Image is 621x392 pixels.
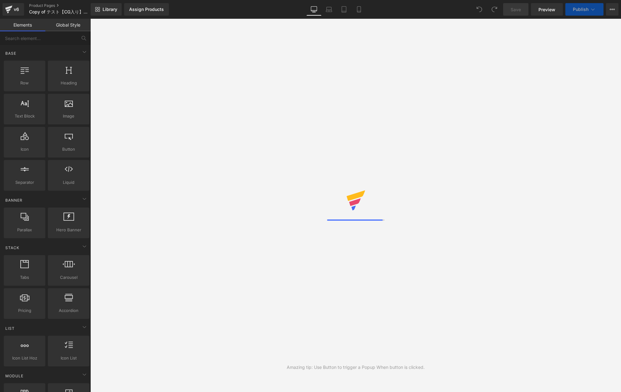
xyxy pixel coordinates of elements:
a: Mobile [351,3,366,16]
button: Redo [488,3,501,16]
span: Image [50,113,88,119]
button: Publish [565,3,603,16]
span: Row [6,80,43,86]
button: More [606,3,618,16]
div: Assign Products [129,7,164,12]
span: Button [50,146,88,153]
span: Icon [6,146,43,153]
button: Undo [473,3,486,16]
span: Icon List [50,355,88,361]
span: Tabs [6,274,43,281]
span: Carousel [50,274,88,281]
a: Global Style [45,19,91,31]
a: Tablet [336,3,351,16]
a: Preview [531,3,563,16]
div: Amazing tip: Use Button to trigger a Popup When button is clicked. [287,364,425,371]
a: v6 [3,3,24,16]
span: Preview [538,6,555,13]
span: Stack [5,245,20,251]
span: Pricing [6,307,43,314]
a: New Library [91,3,122,16]
span: Module [5,373,24,379]
span: Hero Banner [50,227,88,233]
div: v6 [13,5,20,13]
span: Library [103,7,117,12]
span: Publish [573,7,588,12]
span: Separator [6,179,43,186]
span: Copy of テスト【CG入り】スクリューコーティング [29,9,89,14]
span: Text Block [6,113,43,119]
a: Desktop [306,3,321,16]
span: Parallax [6,227,43,233]
span: Accordion [50,307,88,314]
span: Icon List Hoz [6,355,43,361]
span: Save [511,6,521,13]
span: Banner [5,197,23,203]
span: Liquid [50,179,88,186]
span: Heading [50,80,88,86]
span: List [5,325,15,331]
span: Base [5,50,17,56]
a: Product Pages [29,3,101,8]
a: Laptop [321,3,336,16]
